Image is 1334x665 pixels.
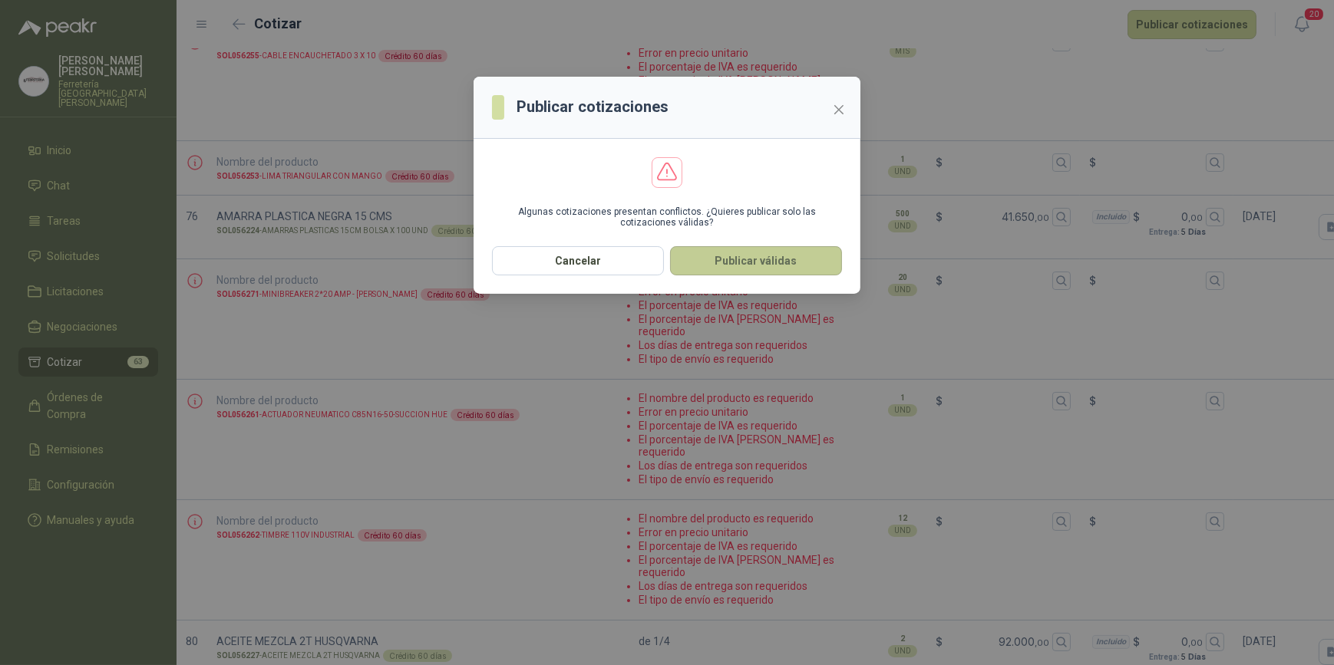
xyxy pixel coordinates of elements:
button: Close [827,97,851,122]
button: Cancelar [492,246,664,275]
button: Publicar válidas [670,246,842,275]
span: close [833,104,845,116]
h3: Publicar cotizaciones [517,95,669,119]
p: Algunas cotizaciones presentan conflictos. ¿Quieres publicar solo las cotizaciones válidas? [492,206,842,228]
